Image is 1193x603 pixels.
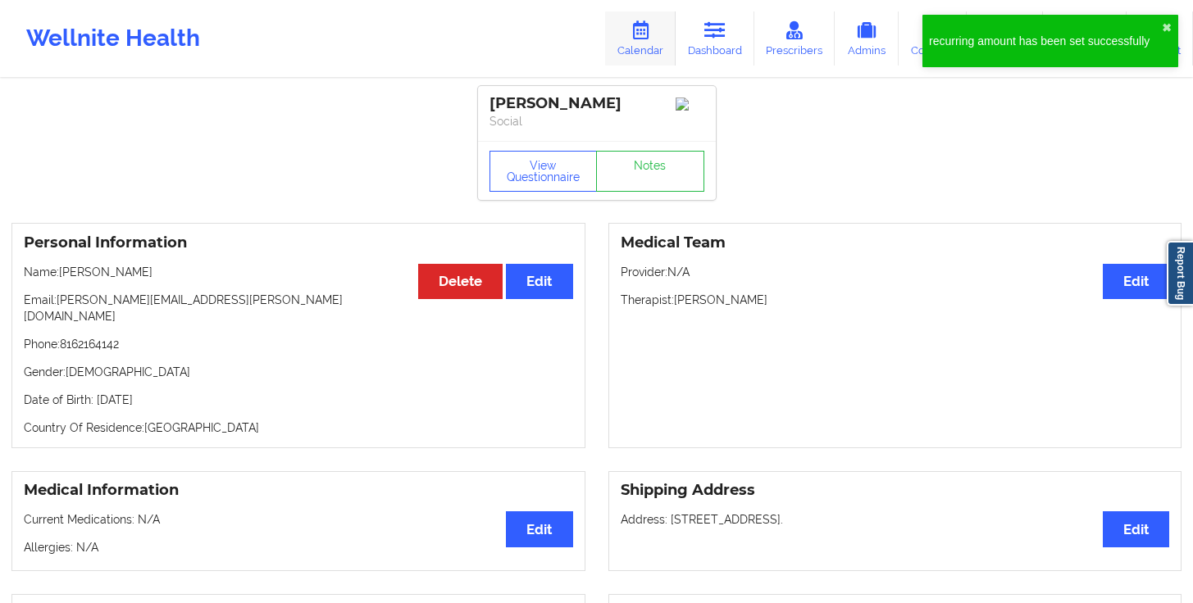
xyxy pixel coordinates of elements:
p: Email: [PERSON_NAME][EMAIL_ADDRESS][PERSON_NAME][DOMAIN_NAME] [24,292,573,324]
h3: Personal Information [24,233,573,252]
a: Admins [835,11,899,66]
p: Gender: [DEMOGRAPHIC_DATA] [24,364,573,380]
button: close [1162,21,1172,34]
p: Name: [PERSON_NAME] [24,264,573,280]
div: [PERSON_NAME] [489,94,704,113]
img: Image%2Fplaceholer-image.png [676,97,704,111]
a: Prescribers [754,11,836,66]
h3: Medical Information [24,481,573,500]
button: Edit [506,264,572,299]
p: Phone: 8162164142 [24,336,573,352]
a: Coaches [899,11,967,66]
p: Social [489,113,704,129]
p: Date of Birth: [DATE] [24,392,573,408]
p: Current Medications: N/A [24,511,573,528]
button: Edit [1103,511,1169,546]
p: Country Of Residence: [GEOGRAPHIC_DATA] [24,419,573,436]
button: Edit [506,511,572,546]
div: recurring amount has been set successfully [929,33,1162,49]
a: Calendar [605,11,676,66]
h3: Medical Team [621,233,1170,252]
a: Report Bug [1167,241,1193,306]
button: Edit [1103,264,1169,299]
p: Therapist: [PERSON_NAME] [621,292,1170,308]
p: Allergies: N/A [24,539,573,555]
button: View Questionnaire [489,151,598,192]
p: Address: [STREET_ADDRESS]. [621,511,1170,528]
h3: Shipping Address [621,481,1170,500]
button: Delete [418,264,503,299]
a: Dashboard [676,11,754,66]
a: Notes [596,151,704,192]
p: Provider: N/A [621,264,1170,280]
